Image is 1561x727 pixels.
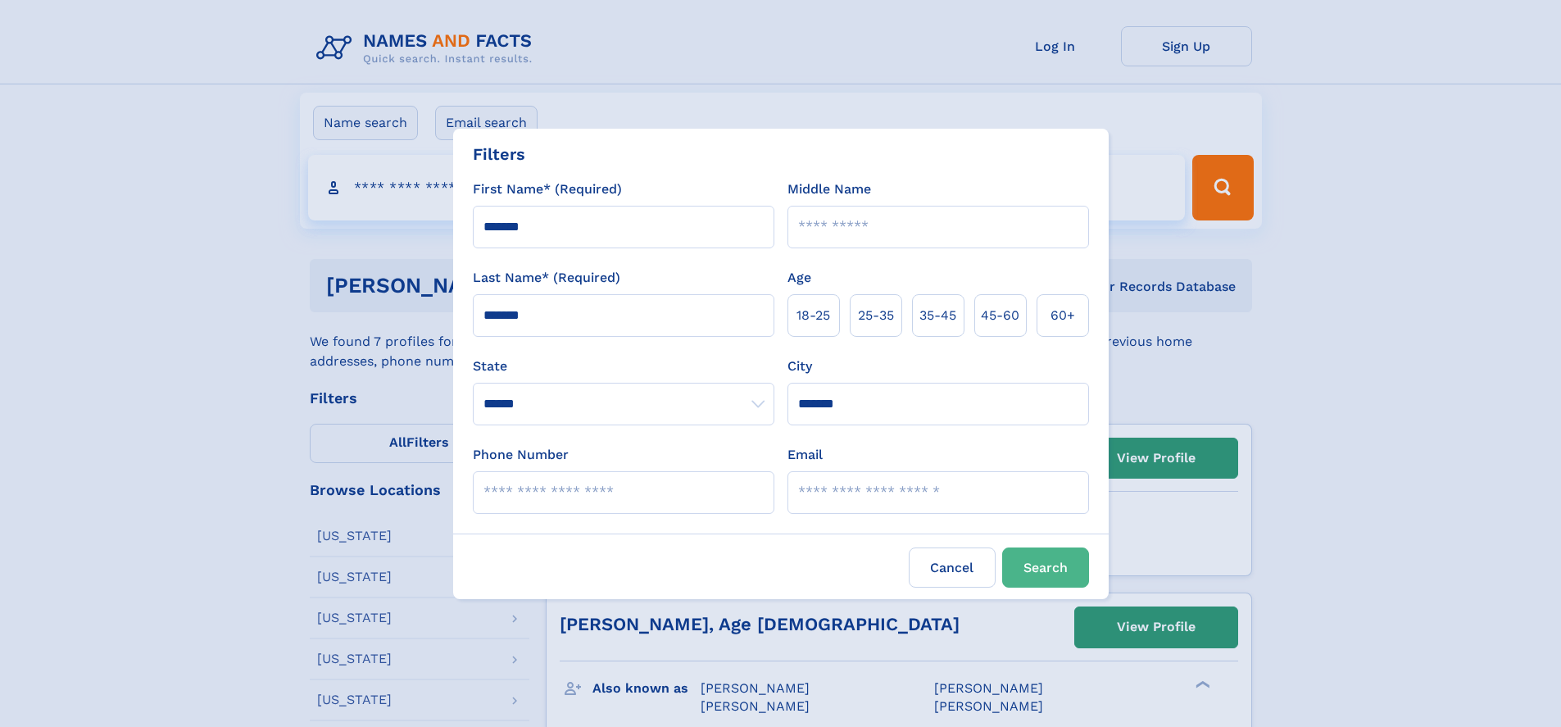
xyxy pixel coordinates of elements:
label: Cancel [909,548,996,588]
button: Search [1002,548,1089,588]
label: Age [787,268,811,288]
span: 25‑35 [858,306,894,325]
span: 35‑45 [919,306,956,325]
label: State [473,357,774,376]
label: City [787,357,812,376]
label: Email [787,445,823,465]
div: Filters [473,142,525,166]
span: 45‑60 [981,306,1019,325]
label: Last Name* (Required) [473,268,620,288]
span: 60+ [1050,306,1075,325]
label: Phone Number [473,445,569,465]
label: First Name* (Required) [473,179,622,199]
label: Middle Name [787,179,871,199]
span: 18‑25 [796,306,830,325]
